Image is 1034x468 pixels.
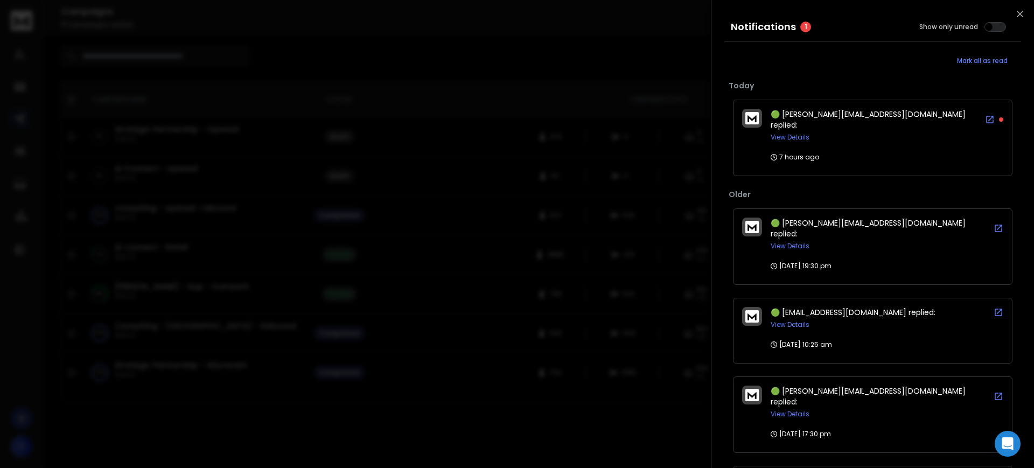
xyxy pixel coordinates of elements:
span: 🟢 [PERSON_NAME][EMAIL_ADDRESS][DOMAIN_NAME] replied: [771,386,966,407]
p: Older [729,189,1017,200]
span: 🟢 [PERSON_NAME][EMAIL_ADDRESS][DOMAIN_NAME] replied: [771,109,966,130]
div: Open Intercom Messenger [995,431,1021,457]
h3: Notifications [731,19,796,34]
button: Mark all as read [944,50,1021,72]
span: 🟢 [EMAIL_ADDRESS][DOMAIN_NAME] replied: [771,307,935,318]
button: View Details [771,133,809,142]
img: logo [745,389,759,401]
img: logo [745,112,759,124]
img: logo [745,310,759,323]
span: 🟢 [PERSON_NAME][EMAIL_ADDRESS][DOMAIN_NAME] replied: [771,218,966,239]
p: [DATE] 17:30 pm [771,430,831,438]
p: [DATE] 19:30 pm [771,262,832,270]
button: View Details [771,320,809,329]
p: 7 hours ago [771,153,819,162]
img: logo [745,221,759,233]
button: View Details [771,242,809,250]
label: Show only unread [919,23,978,31]
span: 1 [800,22,811,32]
p: Today [729,80,1017,91]
p: [DATE] 10:25 am [771,340,832,349]
button: View Details [771,410,809,418]
span: Mark all as read [957,57,1008,65]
